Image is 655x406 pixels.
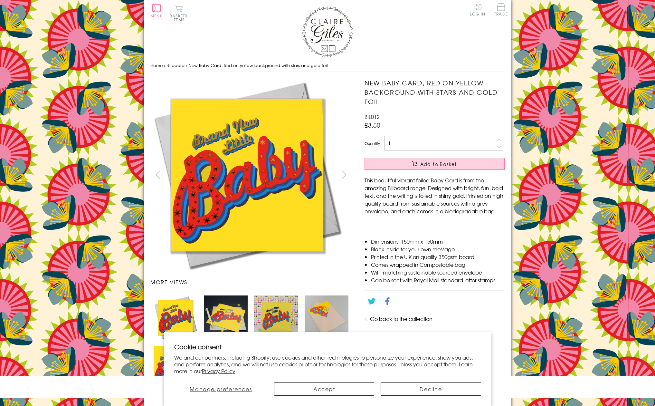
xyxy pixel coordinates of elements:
[150,343,201,393] li: Carousel Page 5
[150,13,163,19] span: Menu
[371,276,505,284] li: Can be sent with Royal Mail standard letter stamps.
[371,268,505,276] li: With matching sustainable sourced envelope
[150,4,163,18] button: Menu
[254,295,298,339] img: New Baby Card, Red on yellow background with stars and gold foil
[190,385,252,393] span: Manage preferences
[174,354,481,374] p: We and our partners, including Shopify, use cookies and other technologies to personalize your ex...
[174,382,268,396] button: Manage preferences
[251,292,301,343] li: Carousel Page 3
[305,295,348,339] img: New Baby Card, Red on yellow background with stars and gold foil
[150,292,201,343] li: Carousel Page 1 (Current Slide)
[186,62,187,68] span: ›
[150,78,344,272] img: New Baby Card, Red on yellow background with stars and gold foil
[371,245,505,253] li: Blank inside for your own message
[420,161,457,167] span: Add to Basket
[150,278,352,286] h3: More views
[365,158,505,170] button: Add to Basket
[170,5,187,22] button: Basket0 items
[494,3,508,16] span: Trade
[202,367,235,375] a: Privacy Policy
[494,3,508,17] a: Trade
[470,3,485,16] a: Log In
[365,176,505,215] p: This beautiful vibrant foiled Baby Card is from the amazing Billboard range. Designed with bright...
[371,237,505,245] li: Dimensions: 150mm x 150mm
[150,292,352,393] ul: Carousel Pagination
[381,382,481,396] button: Decline
[302,6,353,57] img: Claire Giles Greetings Cards
[150,59,505,72] nav: breadcrumbs
[154,295,197,339] img: New Baby Card, Red on yellow background with stars and gold foil
[150,167,165,182] button: prev
[188,62,328,68] span: New Baby Card, Red on yellow background with stars and gold foil
[173,13,187,23] span: 0 items
[204,295,248,339] img: New Baby Card, Red on yellow background with stars and gold foil
[337,167,352,182] button: next
[154,346,197,390] img: New Baby Card, Red on yellow background with stars and gold foil
[371,261,505,268] li: Comes wrapped in Compostable bag
[301,292,352,343] li: Carousel Page 4
[150,62,163,68] a: Home
[365,113,380,121] span: BIL012
[274,382,374,396] button: Accept
[174,342,481,351] h2: Cookie consent
[370,315,432,323] a: Go back to the collection
[365,121,380,130] span: £3.50
[164,62,165,68] span: ›
[201,292,251,343] li: Carousel Page 2
[166,62,185,68] a: Billboard
[365,78,505,106] h1: New Baby Card, Red on yellow background with stars and gold foil
[365,140,380,146] label: Quantity
[371,253,505,261] li: Printed in the U.K on quality 350gsm board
